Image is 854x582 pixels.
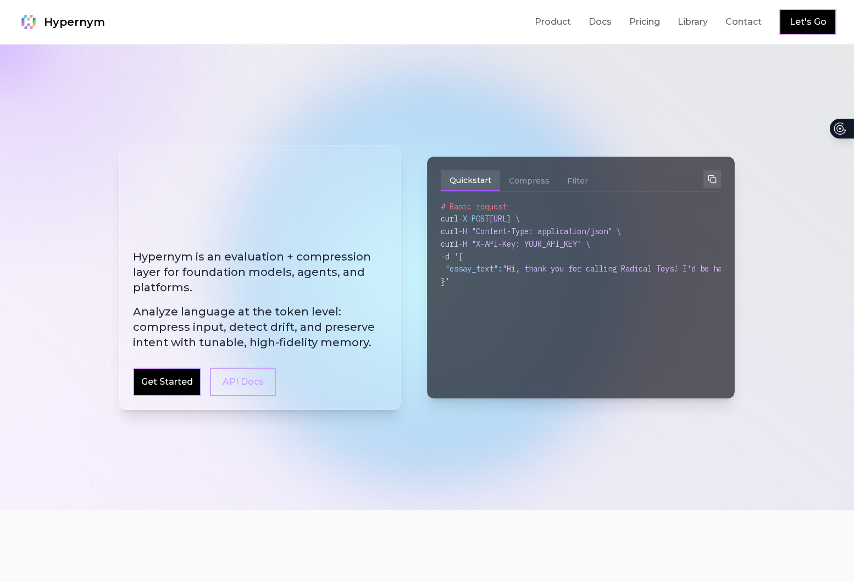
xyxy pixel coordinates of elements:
[476,226,621,236] span: Content-Type: application/json" \
[445,264,498,274] span: "essay_text"
[498,264,502,274] span: :
[458,226,476,236] span: -H "
[458,214,489,224] span: -X POST
[725,15,762,29] a: Contact
[441,252,463,262] span: -d '{
[18,11,105,33] a: Hypernym
[441,276,450,286] span: }'
[476,239,590,249] span: X-API-Key: YOUR_API_KEY" \
[44,14,105,30] span: Hypernym
[489,214,520,224] span: [URL] \
[441,214,458,224] span: curl
[589,15,612,29] a: Docs
[629,15,660,29] a: Pricing
[441,239,458,249] span: curl
[133,249,387,350] h2: Hypernym is an evaluation + compression layer for foundation models, agents, and platforms.
[703,170,721,188] button: Copy to clipboard
[141,375,193,389] a: Get Started
[210,368,276,396] a: API Docs
[558,170,597,191] button: Filter
[441,202,507,212] span: # Basic request
[535,15,571,29] a: Product
[678,15,708,29] a: Library
[458,239,476,249] span: -H "
[790,15,827,29] a: Let's Go
[18,11,40,33] img: Hypernym Logo
[441,170,500,191] button: Quickstart
[500,170,558,191] button: Compress
[133,304,387,350] span: Analyze language at the token level: compress input, detect drift, and preserve intent with tunab...
[441,226,458,236] span: curl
